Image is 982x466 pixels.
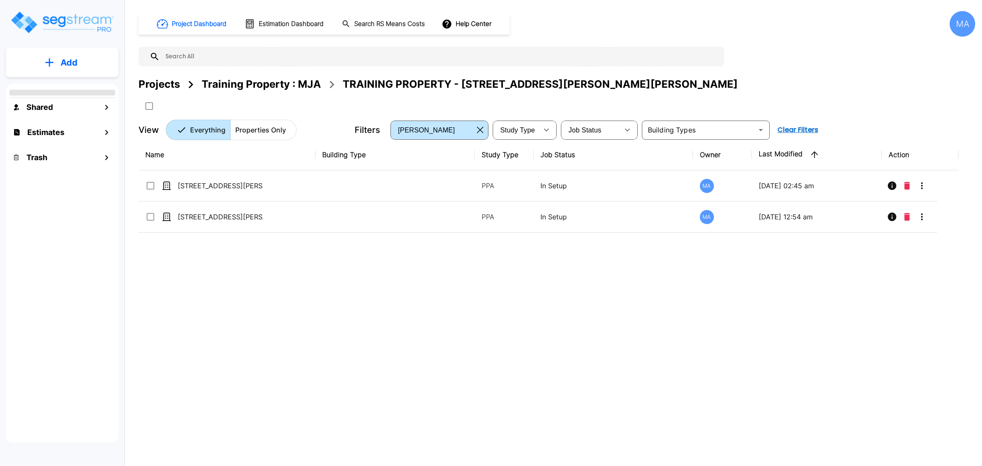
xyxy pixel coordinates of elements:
[6,50,118,75] button: Add
[61,56,78,69] p: Add
[166,120,297,140] div: Platform
[700,179,714,193] div: MA
[172,19,226,29] h1: Project Dashboard
[259,19,323,29] h1: Estimation Dashboard
[901,177,913,194] button: Delete
[759,212,875,222] p: [DATE] 12:54 am
[569,127,601,134] span: Job Status
[160,47,720,66] input: Search All
[884,177,901,194] button: Info
[343,77,738,92] div: TRAINING PROPERTY - [STREET_ADDRESS][PERSON_NAME][PERSON_NAME]
[338,16,430,32] button: Search RS Means Costs
[202,77,321,92] div: Training Property : MJA
[950,11,975,37] div: MA
[141,98,158,115] button: SelectAll
[190,125,225,135] p: Everything
[540,181,686,191] p: In Setup
[178,181,263,191] p: [STREET_ADDRESS][PERSON_NAME][PERSON_NAME]
[26,101,53,113] h1: Shared
[752,139,881,170] th: Last Modified
[644,124,753,136] input: Building Types
[153,14,231,33] button: Project Dashboard
[166,120,231,140] button: Everything
[139,124,159,136] p: View
[482,212,527,222] p: PPA
[563,118,619,142] div: Select
[759,181,875,191] p: [DATE] 02:45 am
[241,15,328,33] button: Estimation Dashboard
[315,139,475,170] th: Building Type
[27,127,64,138] h1: Estimates
[534,139,693,170] th: Job Status
[139,77,180,92] div: Projects
[178,212,263,222] p: [STREET_ADDRESS][PERSON_NAME]
[10,10,114,35] img: Logo
[774,121,822,138] button: Clear Filters
[235,125,286,135] p: Properties Only
[494,118,538,142] div: Select
[26,152,47,163] h1: Trash
[482,181,527,191] p: PPA
[693,139,752,170] th: Owner
[355,124,380,136] p: Filters
[884,208,901,225] button: Info
[392,118,474,142] div: Select
[354,19,425,29] h1: Search RS Means Costs
[882,139,959,170] th: Action
[913,177,930,194] button: More-Options
[500,127,535,134] span: Study Type
[230,120,297,140] button: Properties Only
[440,16,495,32] button: Help Center
[540,212,686,222] p: In Setup
[755,124,767,136] button: Open
[913,208,930,225] button: More-Options
[475,139,534,170] th: Study Type
[139,139,315,170] th: Name
[901,208,913,225] button: Delete
[700,210,714,224] div: MA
